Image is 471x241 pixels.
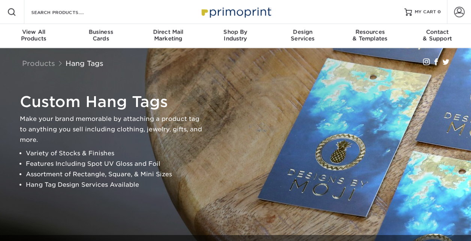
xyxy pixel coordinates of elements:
[202,24,269,48] a: Shop ByIndustry
[135,28,202,35] span: Direct Mail
[66,59,103,67] a: Hang Tags
[404,28,471,42] div: & Support
[67,28,135,35] span: Business
[438,9,441,15] span: 0
[336,28,404,42] div: & Templates
[67,24,135,48] a: BusinessCards
[415,9,436,15] span: MY CART
[336,28,404,35] span: Resources
[30,7,103,16] input: SEARCH PRODUCTS.....
[135,24,202,48] a: Direct MailMarketing
[26,148,207,159] li: Variety of Stocks & Finishes
[269,28,336,35] span: Design
[269,24,336,48] a: DesignServices
[336,24,404,48] a: Resources& Templates
[198,4,273,20] img: Primoprint
[22,59,55,67] a: Products
[26,169,207,180] li: Assortment of Rectangle, Square, & Mini Sizes
[67,28,135,42] div: Cards
[20,114,207,145] p: Make your brand memorable by attaching a product tag to anything you sell including clothing, jew...
[202,28,269,35] span: Shop By
[135,28,202,42] div: Marketing
[269,28,336,42] div: Services
[2,218,64,238] iframe: Google Customer Reviews
[404,28,471,35] span: Contact
[26,159,207,169] li: Features Including Spot UV Gloss and Foil
[20,93,207,111] h1: Custom Hang Tags
[404,24,471,48] a: Contact& Support
[202,28,269,42] div: Industry
[26,180,207,190] li: Hang Tag Design Services Available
